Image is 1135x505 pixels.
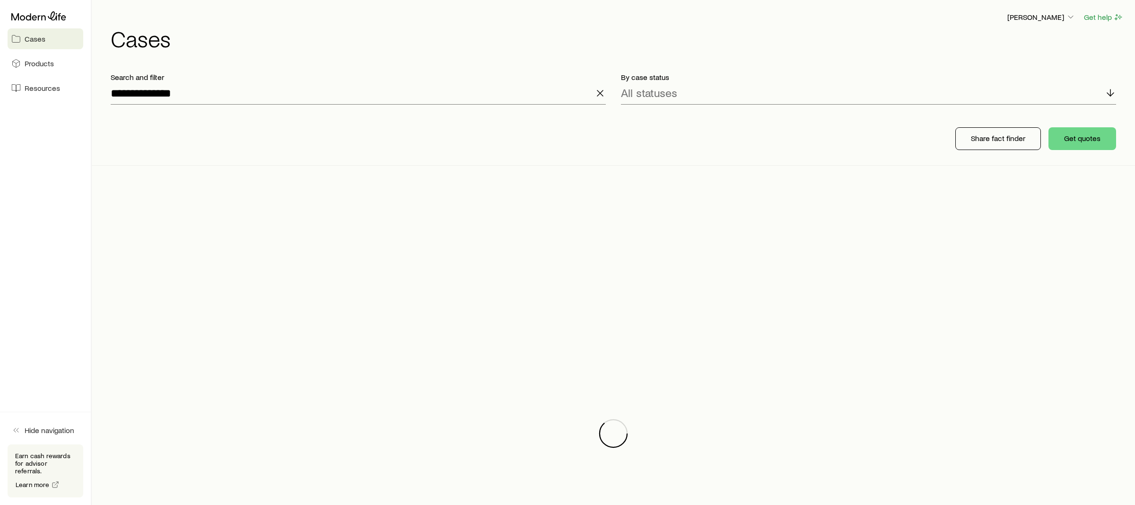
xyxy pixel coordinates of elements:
p: Share fact finder [971,133,1025,143]
span: Cases [25,34,45,44]
span: Products [25,59,54,68]
p: All statuses [621,86,677,99]
button: Share fact finder [955,127,1041,150]
span: Learn more [16,481,50,488]
p: By case status [621,72,1116,82]
p: [PERSON_NAME] [1007,12,1075,22]
a: Cases [8,28,83,49]
button: Get help [1083,12,1124,23]
div: Earn cash rewards for advisor referrals.Learn more [8,444,83,497]
p: Search and filter [111,72,606,82]
a: Resources [8,78,83,98]
span: Hide navigation [25,425,74,435]
p: Earn cash rewards for advisor referrals. [15,452,76,475]
button: [PERSON_NAME] [1007,12,1076,23]
button: Get quotes [1048,127,1116,150]
button: Hide navigation [8,420,83,441]
span: Resources [25,83,60,93]
a: Products [8,53,83,74]
h1: Cases [111,27,1124,50]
